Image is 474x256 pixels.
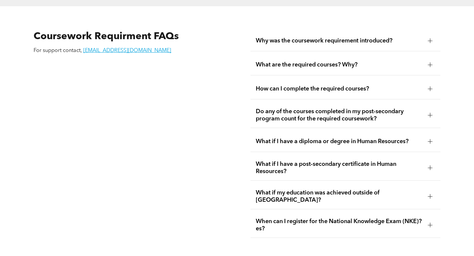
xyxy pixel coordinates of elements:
span: Coursework Requirment FAQs [34,32,179,41]
span: What if I have a post-secondary certificate in Human Resources? [256,161,422,175]
a: [EMAIL_ADDRESS][DOMAIN_NAME] [83,48,171,53]
span: What are the required courses? Why? [256,61,422,68]
span: How can I complete the required courses? [256,85,422,92]
span: Do any of the courses completed in my post-secondary program count for the required coursework? [256,108,422,122]
span: What if I have a diploma or degree in Human Resources? [256,138,422,145]
span: Why was the coursework requirement introduced? [256,37,422,44]
span: For support contact, [34,48,82,53]
span: When can I register for the National Knowledge Exam (NKE)?es? [256,218,422,232]
span: What if my education was achieved outside of [GEOGRAPHIC_DATA]? [256,189,422,204]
